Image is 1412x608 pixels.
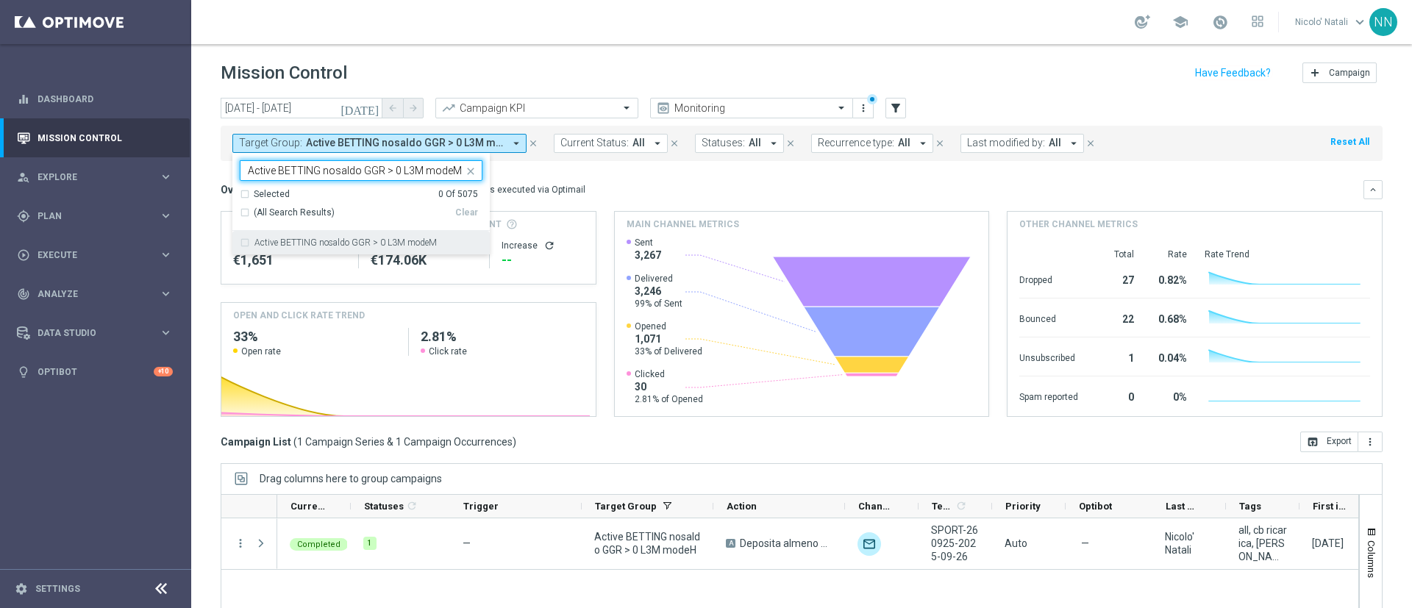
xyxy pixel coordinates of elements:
button: filter_alt [885,98,906,118]
button: refresh [543,240,555,251]
i: [DATE] [340,101,380,115]
span: All [1049,137,1061,149]
i: settings [15,582,28,596]
i: refresh [955,500,967,512]
div: 22 [1096,306,1134,329]
span: Tags [1239,501,1261,512]
i: trending_up [441,101,456,115]
span: All [632,137,645,149]
span: 33% of Delivered [635,346,702,357]
i: close [935,138,945,149]
span: school [1172,14,1188,30]
ng-select: Monitoring [650,98,853,118]
div: Execute [17,248,159,262]
div: Total [1096,248,1134,260]
div: 0.04% [1152,345,1187,368]
button: arrow_back [382,98,403,118]
button: close [784,135,797,151]
span: Completed [297,540,340,549]
div: Rate Trend [1205,248,1370,260]
span: Optibot [1079,501,1112,512]
div: 1 [1096,345,1134,368]
span: First in Range [1313,501,1348,512]
span: Open rate [241,346,281,357]
div: There are unsaved changes [867,94,877,104]
div: 0 [1096,384,1134,407]
div: Selected [254,188,290,201]
h4: Main channel metrics [627,218,739,231]
span: Drag columns here to group campaigns [260,473,442,484]
button: [DATE] [338,98,382,120]
i: play_circle_outline [17,248,30,262]
i: keyboard_arrow_right [159,287,173,301]
span: Current Status: [560,137,629,149]
span: Delivered [635,273,682,285]
span: ) [513,435,516,448]
a: Mission Control [38,118,173,157]
span: All [749,137,761,149]
span: Active BETTING nosaldo GGR > 0 L3M modeH [594,530,701,557]
button: close [1084,135,1097,151]
span: 3,246 [635,285,682,298]
button: gps_fixed Plan keyboard_arrow_right [16,210,174,222]
button: Current Status: All arrow_drop_down [554,134,668,153]
span: — [463,537,471,549]
input: Select date range [221,98,382,118]
div: Data Studio keyboard_arrow_right [16,327,174,339]
multiple-options-button: Export to CSV [1300,435,1383,447]
i: person_search [17,171,30,184]
div: Bounced [1019,306,1078,329]
span: Explore [38,173,159,182]
div: Dashboard [17,79,173,118]
span: 30 [635,380,703,393]
button: Statuses: All arrow_drop_down [695,134,784,153]
div: 0 Of 5075 [438,188,478,201]
button: Mission Control [16,132,174,144]
i: keyboard_arrow_right [159,248,173,262]
i: keyboard_arrow_right [159,326,173,340]
div: Optibot [17,352,173,391]
i: keyboard_arrow_right [159,209,173,223]
div: track_changes Analyze keyboard_arrow_right [16,288,174,300]
span: Trigger [463,501,499,512]
h2: 33% [233,328,396,346]
div: Press SPACE to select this row. [221,518,277,570]
span: Channel [858,501,894,512]
button: Target Group: Active BETTING nosaldo GGR > 0 L3M modeH arrow_drop_down [232,134,527,153]
i: arrow_drop_down [1067,137,1080,150]
button: equalizer Dashboard [16,93,174,105]
ng-dropdown-panel: Options list [232,188,490,255]
div: Plan [17,210,159,223]
i: filter_alt [889,101,902,115]
i: open_in_browser [1307,436,1319,448]
button: Last modified by: All arrow_drop_down [960,134,1084,153]
span: keyboard_arrow_down [1352,14,1368,30]
button: close [933,135,946,151]
h3: Campaign List [221,435,516,448]
span: Sent [635,237,661,248]
button: play_circle_outline Execute keyboard_arrow_right [16,249,174,261]
div: Explore [17,171,159,184]
i: close [785,138,796,149]
h4: OPEN AND CLICK RATE TREND [233,309,365,322]
div: 27 [1096,267,1134,290]
div: €1,651 [233,251,346,269]
span: all, cb ricarica, sisal points, up selling, talent + expert [1238,523,1287,563]
button: open_in_browser Export [1300,432,1358,452]
colored-tag: Completed [290,537,348,551]
div: lightbulb Optibot +10 [16,366,174,378]
span: Opened [635,321,702,332]
div: 0% [1152,384,1187,407]
div: Unsubscribed [1019,345,1078,368]
i: keyboard_arrow_right [159,170,173,184]
span: Calculate column [404,498,418,514]
span: 1,071 [635,332,702,346]
input: Have Feedback? [1195,68,1271,78]
div: Row Groups [260,473,442,484]
h1: Mission Control [221,62,347,84]
div: Optimail [857,532,881,556]
span: 1 Campaign Series & 1 Campaign Occurrences [297,435,513,448]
